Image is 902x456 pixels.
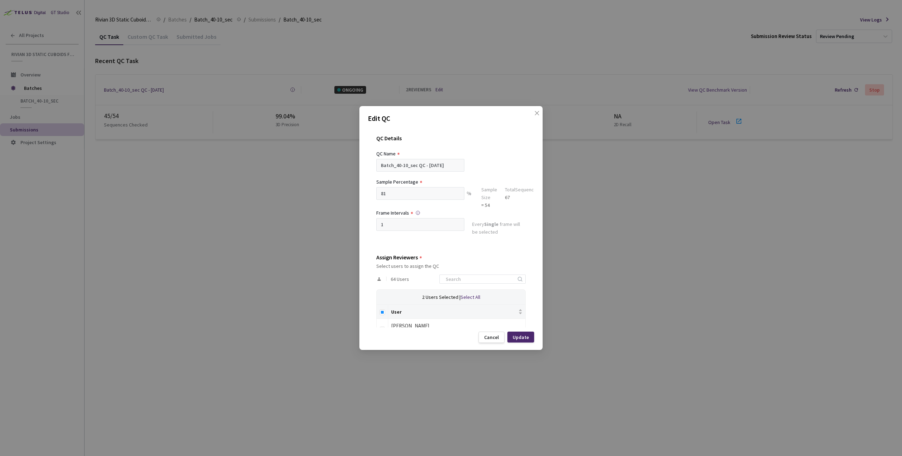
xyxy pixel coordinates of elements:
div: = 54 [481,201,497,209]
p: Edit QC [368,113,534,124]
input: Search [441,275,517,283]
div: Assign Reviewers [376,254,418,260]
div: 67 [505,193,539,201]
div: Sample Size [481,186,497,201]
div: Frame Intervals [376,209,409,217]
div: [PERSON_NAME] [391,322,523,330]
input: Enter frame interval [376,218,464,231]
span: close [534,110,540,130]
div: Cancel [484,334,499,340]
div: Every frame will be selected [472,220,526,237]
div: % [464,187,474,209]
span: Select All [461,294,480,300]
span: 64 Users [391,276,409,282]
span: User [391,309,517,315]
span: 2 Users Selected | [422,294,461,300]
strong: Single [484,221,499,227]
div: QC Name [376,150,396,158]
div: Select users to assign the QC [376,263,526,269]
div: Total Sequences [505,186,539,193]
div: QC Details [376,135,526,150]
div: Update [513,334,529,340]
th: User [388,305,526,319]
input: e.g. 10 [376,187,464,200]
button: Close [527,110,538,122]
div: Sample Percentage [376,178,418,186]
